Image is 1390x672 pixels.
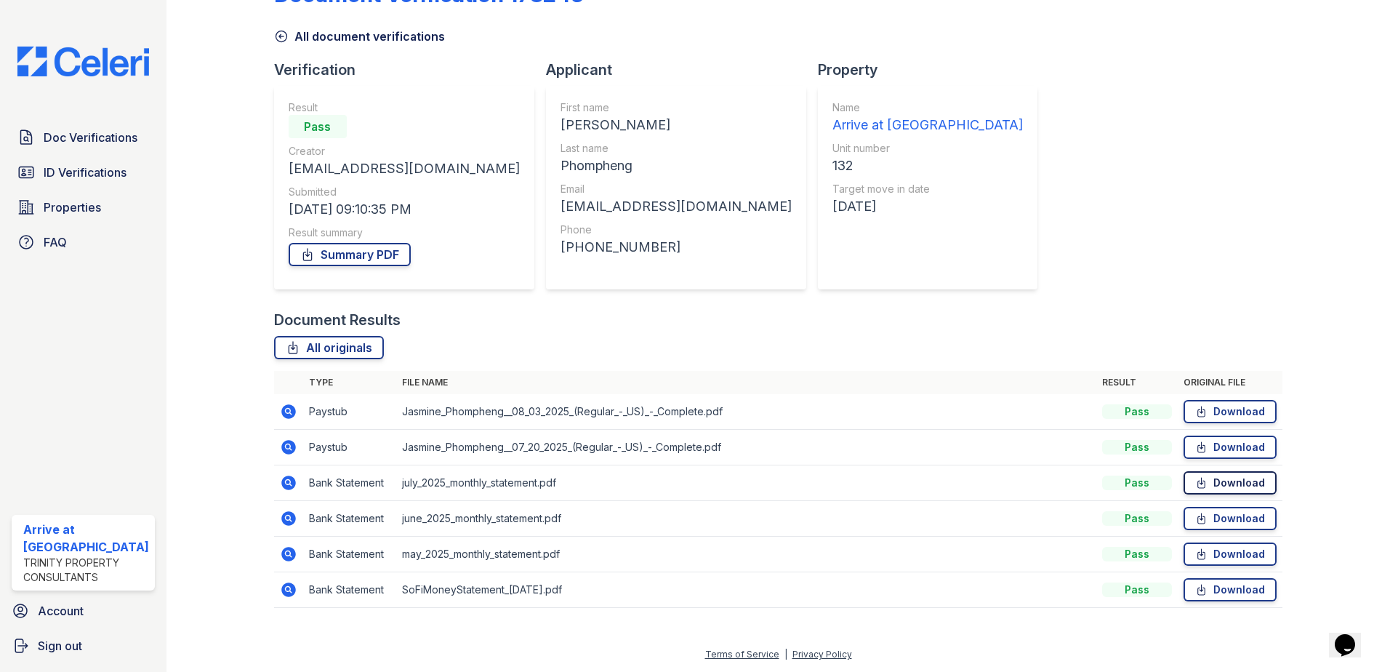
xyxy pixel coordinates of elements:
a: Summary PDF [289,243,411,266]
div: Target move in date [832,182,1023,196]
div: Document Results [274,310,401,330]
a: Download [1184,471,1277,495]
td: Jasmine_Phompheng__07_20_2025_(Regular_-_US)_-_Complete.pdf [396,430,1097,465]
a: Name Arrive at [GEOGRAPHIC_DATA] [832,100,1023,135]
a: Sign out [6,631,161,660]
img: CE_Logo_Blue-a8612792a0a2168367f1c8372b55b34899dd931a85d93a1a3d3e32e68fde9ad4.png [6,47,161,76]
div: Phone [561,223,792,237]
a: Download [1184,400,1277,423]
div: First name [561,100,792,115]
a: FAQ [12,228,155,257]
td: Jasmine_Phompheng__08_03_2025_(Regular_-_US)_-_Complete.pdf [396,394,1097,430]
div: Submitted [289,185,520,199]
div: Phompheng [561,156,792,176]
div: Verification [274,60,546,80]
div: [PHONE_NUMBER] [561,237,792,257]
a: All document verifications [274,28,445,45]
div: Applicant [546,60,818,80]
td: Bank Statement [303,465,396,501]
div: Arrive at [GEOGRAPHIC_DATA] [23,521,149,556]
span: Account [38,602,84,620]
span: ID Verifications [44,164,126,181]
a: Account [6,596,161,625]
th: Type [303,371,396,394]
div: Unit number [832,141,1023,156]
div: Creator [289,144,520,159]
a: Download [1184,507,1277,530]
div: Pass [289,115,347,138]
td: Bank Statement [303,572,396,608]
div: [EMAIL_ADDRESS][DOMAIN_NAME] [289,159,520,179]
div: Pass [1102,547,1172,561]
div: Name [832,100,1023,115]
a: Terms of Service [705,649,779,660]
iframe: chat widget [1329,614,1375,657]
div: Last name [561,141,792,156]
td: SoFiMoneyStatement_[DATE].pdf [396,572,1097,608]
span: Doc Verifications [44,129,137,146]
div: Trinity Property Consultants [23,556,149,585]
span: Sign out [38,637,82,655]
div: 132 [832,156,1023,176]
a: All originals [274,336,384,359]
a: Download [1184,543,1277,566]
div: Result summary [289,225,520,240]
div: Result [289,100,520,115]
div: Property [818,60,1049,80]
div: Pass [1102,404,1172,419]
div: [DATE] 09:10:35 PM [289,199,520,220]
td: Bank Statement [303,501,396,537]
td: june_2025_monthly_statement.pdf [396,501,1097,537]
div: Pass [1102,476,1172,490]
div: Pass [1102,440,1172,455]
td: Paystub [303,430,396,465]
a: Privacy Policy [792,649,852,660]
a: ID Verifications [12,158,155,187]
th: Original file [1178,371,1282,394]
th: Result [1096,371,1178,394]
a: Download [1184,436,1277,459]
div: [EMAIL_ADDRESS][DOMAIN_NAME] [561,196,792,217]
div: Pass [1102,583,1172,597]
div: Email [561,182,792,196]
td: Bank Statement [303,537,396,572]
span: FAQ [44,233,67,251]
div: Arrive at [GEOGRAPHIC_DATA] [832,115,1023,135]
td: may_2025_monthly_statement.pdf [396,537,1097,572]
td: Paystub [303,394,396,430]
a: Properties [12,193,155,222]
div: Pass [1102,511,1172,526]
div: [PERSON_NAME] [561,115,792,135]
a: Doc Verifications [12,123,155,152]
th: File name [396,371,1097,394]
td: july_2025_monthly_statement.pdf [396,465,1097,501]
a: Download [1184,578,1277,601]
span: Properties [44,199,101,216]
div: | [784,649,787,660]
div: [DATE] [832,196,1023,217]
